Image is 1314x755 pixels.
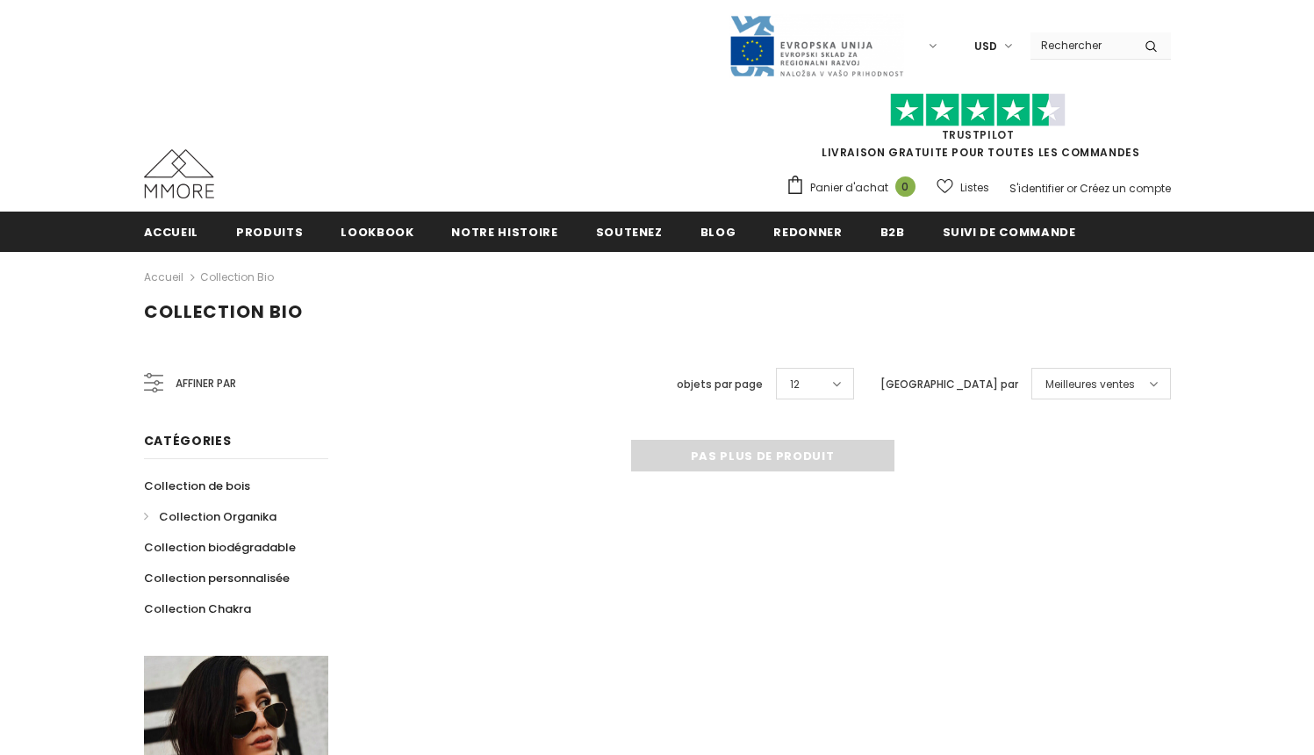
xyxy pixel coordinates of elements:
[942,127,1015,142] a: TrustPilot
[236,224,303,241] span: Produits
[960,179,989,197] span: Listes
[144,478,250,494] span: Collection de bois
[144,501,276,532] a: Collection Organika
[729,14,904,78] img: Javni Razpis
[895,176,915,197] span: 0
[341,224,413,241] span: Lookbook
[786,101,1171,160] span: LIVRAISON GRATUITE POUR TOUTES LES COMMANDES
[144,570,290,586] span: Collection personnalisée
[596,212,663,251] a: soutenez
[729,38,904,53] a: Javni Razpis
[677,376,763,393] label: objets par page
[144,212,199,251] a: Accueil
[773,212,842,251] a: Redonner
[880,376,1018,393] label: [GEOGRAPHIC_DATA] par
[1009,181,1064,196] a: S'identifier
[1045,376,1135,393] span: Meilleures ventes
[790,376,800,393] span: 12
[144,149,214,198] img: Cas MMORE
[236,212,303,251] a: Produits
[144,593,251,624] a: Collection Chakra
[880,224,905,241] span: B2B
[1080,181,1171,196] a: Créez un compte
[144,267,183,288] a: Accueil
[810,179,888,197] span: Panier d'achat
[700,212,736,251] a: Blog
[974,38,997,55] span: USD
[159,508,276,525] span: Collection Organika
[176,374,236,393] span: Affiner par
[943,212,1076,251] a: Suivi de commande
[890,93,1066,127] img: Faites confiance aux étoiles pilotes
[700,224,736,241] span: Blog
[144,600,251,617] span: Collection Chakra
[451,224,557,241] span: Notre histoire
[1066,181,1077,196] span: or
[144,539,296,556] span: Collection biodégradable
[341,212,413,251] a: Lookbook
[144,471,250,501] a: Collection de bois
[880,212,905,251] a: B2B
[200,270,274,284] a: Collection Bio
[1030,32,1131,58] input: Search Site
[937,172,989,203] a: Listes
[596,224,663,241] span: soutenez
[144,563,290,593] a: Collection personnalisée
[943,224,1076,241] span: Suivi de commande
[773,224,842,241] span: Redonner
[144,432,232,449] span: Catégories
[451,212,557,251] a: Notre histoire
[144,224,199,241] span: Accueil
[144,532,296,563] a: Collection biodégradable
[144,299,303,324] span: Collection Bio
[786,175,924,201] a: Panier d'achat 0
